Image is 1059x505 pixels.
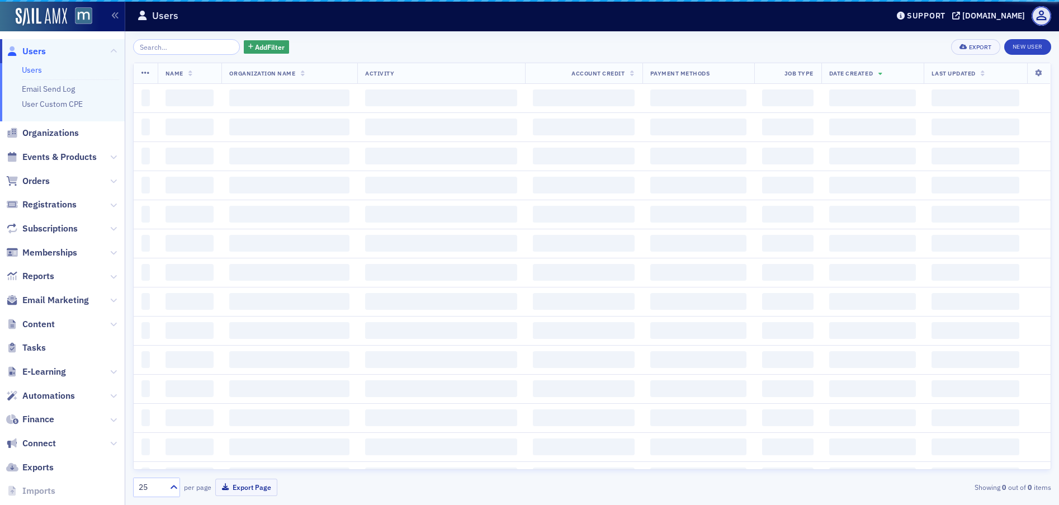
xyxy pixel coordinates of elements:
[229,235,349,252] span: ‌
[829,235,916,252] span: ‌
[829,119,916,135] span: ‌
[22,270,54,282] span: Reports
[22,342,46,354] span: Tasks
[166,351,214,368] span: ‌
[650,468,747,484] span: ‌
[166,119,214,135] span: ‌
[141,409,150,426] span: ‌
[762,235,813,252] span: ‌
[650,69,710,77] span: Payment Methods
[22,247,77,259] span: Memberships
[932,69,975,77] span: Last Updated
[932,89,1019,106] span: ‌
[166,380,214,397] span: ‌
[533,148,634,164] span: ‌
[244,40,290,54] button: AddFilter
[229,468,349,484] span: ‌
[650,293,747,310] span: ‌
[969,44,992,50] div: Export
[533,409,634,426] span: ‌
[6,294,89,306] a: Email Marketing
[762,89,813,106] span: ‌
[533,264,634,281] span: ‌
[229,119,349,135] span: ‌
[141,438,150,455] span: ‌
[166,322,214,339] span: ‌
[22,127,79,139] span: Organizations
[166,293,214,310] span: ‌
[6,437,56,450] a: Connect
[533,177,634,193] span: ‌
[365,293,517,310] span: ‌
[650,380,747,397] span: ‌
[229,148,349,164] span: ‌
[650,264,747,281] span: ‌
[365,438,517,455] span: ‌
[75,7,92,25] img: SailAMX
[762,380,813,397] span: ‌
[533,206,634,223] span: ‌
[533,322,634,339] span: ‌
[762,351,813,368] span: ‌
[16,8,67,26] img: SailAMX
[829,468,916,484] span: ‌
[141,235,150,252] span: ‌
[22,199,77,211] span: Registrations
[229,438,349,455] span: ‌
[932,148,1019,164] span: ‌
[762,206,813,223] span: ‌
[762,438,813,455] span: ‌
[365,235,517,252] span: ‌
[365,89,517,106] span: ‌
[6,485,55,497] a: Imports
[365,177,517,193] span: ‌
[829,206,916,223] span: ‌
[533,89,634,106] span: ‌
[6,45,46,58] a: Users
[22,151,97,163] span: Events & Products
[829,322,916,339] span: ‌
[141,264,150,281] span: ‌
[229,264,349,281] span: ‌
[762,322,813,339] span: ‌
[365,264,517,281] span: ‌
[22,390,75,402] span: Automations
[166,206,214,223] span: ‌
[650,438,747,455] span: ‌
[141,148,150,164] span: ‌
[139,482,163,493] div: 25
[22,485,55,497] span: Imports
[762,468,813,484] span: ‌
[229,409,349,426] span: ‌
[932,468,1019,484] span: ‌
[6,342,46,354] a: Tasks
[829,264,916,281] span: ‌
[365,351,517,368] span: ‌
[22,366,66,378] span: E-Learning
[533,293,634,310] span: ‌
[141,206,150,223] span: ‌
[829,148,916,164] span: ‌
[1026,482,1034,492] strong: 0
[215,479,277,496] button: Export Page
[650,89,747,106] span: ‌
[932,322,1019,339] span: ‌
[255,42,285,52] span: Add Filter
[229,293,349,310] span: ‌
[533,351,634,368] span: ‌
[6,151,97,163] a: Events & Products
[829,438,916,455] span: ‌
[932,293,1019,310] span: ‌
[6,175,50,187] a: Orders
[141,351,150,368] span: ‌
[650,177,747,193] span: ‌
[229,322,349,339] span: ‌
[1032,6,1051,26] span: Profile
[166,148,214,164] span: ‌
[22,413,54,426] span: Finance
[650,409,747,426] span: ‌
[762,148,813,164] span: ‌
[533,235,634,252] span: ‌
[22,294,89,306] span: Email Marketing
